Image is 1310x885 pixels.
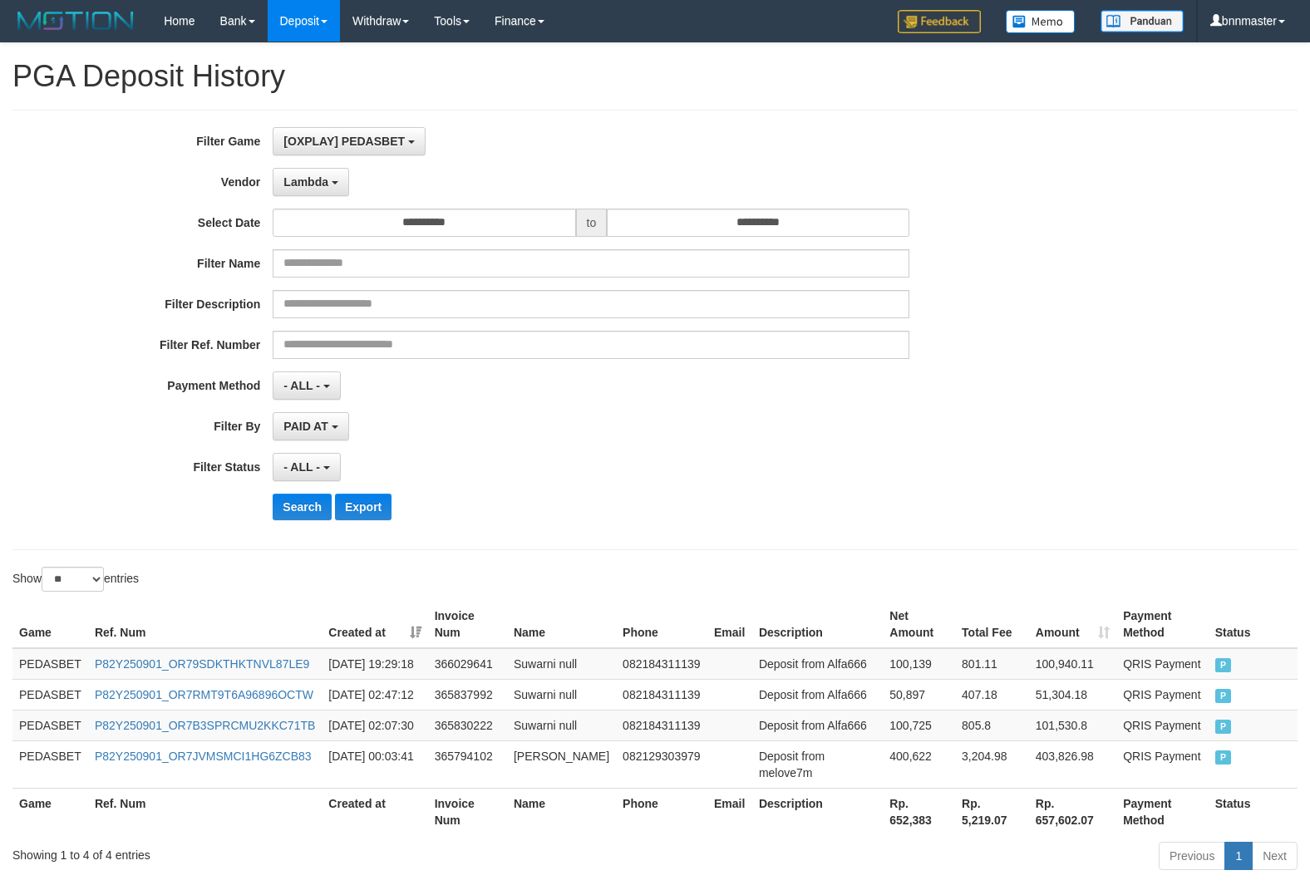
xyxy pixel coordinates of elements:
[1224,842,1253,870] a: 1
[322,740,427,788] td: [DATE] 00:03:41
[12,648,88,680] td: PEDASBET
[1215,720,1232,734] span: PAID
[616,710,707,740] td: 082184311139
[883,788,955,835] th: Rp. 652,383
[1116,679,1208,710] td: QRIS Payment
[616,788,707,835] th: Phone
[616,740,707,788] td: 082129303979
[883,679,955,710] td: 50,897
[955,601,1029,648] th: Total Fee
[752,601,883,648] th: Description
[707,788,752,835] th: Email
[12,840,534,863] div: Showing 1 to 4 of 4 entries
[1209,601,1298,648] th: Status
[955,740,1029,788] td: 3,204.98
[1029,648,1116,680] td: 100,940.11
[283,420,327,433] span: PAID AT
[273,168,349,196] button: Lambda
[428,601,507,648] th: Invoice Num
[1029,601,1116,648] th: Amount: activate to sort column ascending
[1116,740,1208,788] td: QRIS Payment
[955,710,1029,740] td: 805.8
[507,788,616,835] th: Name
[12,8,139,33] img: MOTION_logo.png
[95,688,313,701] a: P82Y250901_OR7RMT9T6A96896OCTW
[955,679,1029,710] td: 407.18
[283,135,405,148] span: [OXPLAY] PEDASBET
[576,209,608,237] span: to
[273,494,332,520] button: Search
[507,740,616,788] td: [PERSON_NAME]
[12,60,1298,93] h1: PGA Deposit History
[322,601,427,648] th: Created at: activate to sort column ascending
[507,601,616,648] th: Name
[273,127,426,155] button: [OXPLAY] PEDASBET
[95,750,312,763] a: P82Y250901_OR7JVMSMCI1HG6ZCB83
[273,412,348,440] button: PAID AT
[1116,710,1208,740] td: QRIS Payment
[1029,710,1116,740] td: 101,530.8
[1029,788,1116,835] th: Rp. 657,602.07
[88,601,322,648] th: Ref. Num
[955,788,1029,835] th: Rp. 5,219.07
[507,679,616,710] td: Suwarni null
[322,648,427,680] td: [DATE] 19:29:18
[1215,658,1232,672] span: PAID
[428,679,507,710] td: 365837992
[12,710,88,740] td: PEDASBET
[95,657,309,671] a: P82Y250901_OR79SDKTHKTNVL87LE9
[1252,842,1298,870] a: Next
[95,719,315,732] a: P82Y250901_OR7B3SPRCMU2KKC71TB
[1116,648,1208,680] td: QRIS Payment
[752,788,883,835] th: Description
[707,601,752,648] th: Email
[322,710,427,740] td: [DATE] 02:07:30
[12,740,88,788] td: PEDASBET
[898,10,981,33] img: Feedback.jpg
[1101,10,1184,32] img: panduan.png
[616,601,707,648] th: Phone
[752,679,883,710] td: Deposit from Alfa666
[616,679,707,710] td: 082184311139
[322,788,427,835] th: Created at
[955,648,1029,680] td: 801.11
[1116,788,1208,835] th: Payment Method
[1006,10,1076,33] img: Button%20Memo.svg
[283,379,320,392] span: - ALL -
[507,710,616,740] td: Suwarni null
[42,567,104,592] select: Showentries
[12,601,88,648] th: Game
[752,740,883,788] td: Deposit from melove7m
[428,710,507,740] td: 365830222
[273,453,340,481] button: - ALL -
[1116,601,1208,648] th: Payment Method
[883,601,955,648] th: Net Amount
[12,567,139,592] label: Show entries
[1215,689,1232,703] span: PAID
[1209,788,1298,835] th: Status
[335,494,392,520] button: Export
[616,648,707,680] td: 082184311139
[752,648,883,680] td: Deposit from Alfa666
[1029,740,1116,788] td: 403,826.98
[283,460,320,474] span: - ALL -
[88,788,322,835] th: Ref. Num
[1215,750,1232,765] span: PAID
[273,371,340,400] button: - ALL -
[752,710,883,740] td: Deposit from Alfa666
[428,648,507,680] td: 366029641
[1029,679,1116,710] td: 51,304.18
[322,679,427,710] td: [DATE] 02:47:12
[883,740,955,788] td: 400,622
[12,679,88,710] td: PEDASBET
[428,788,507,835] th: Invoice Num
[283,175,328,189] span: Lambda
[883,710,955,740] td: 100,725
[12,788,88,835] th: Game
[507,648,616,680] td: Suwarni null
[1159,842,1225,870] a: Previous
[883,648,955,680] td: 100,139
[428,740,507,788] td: 365794102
